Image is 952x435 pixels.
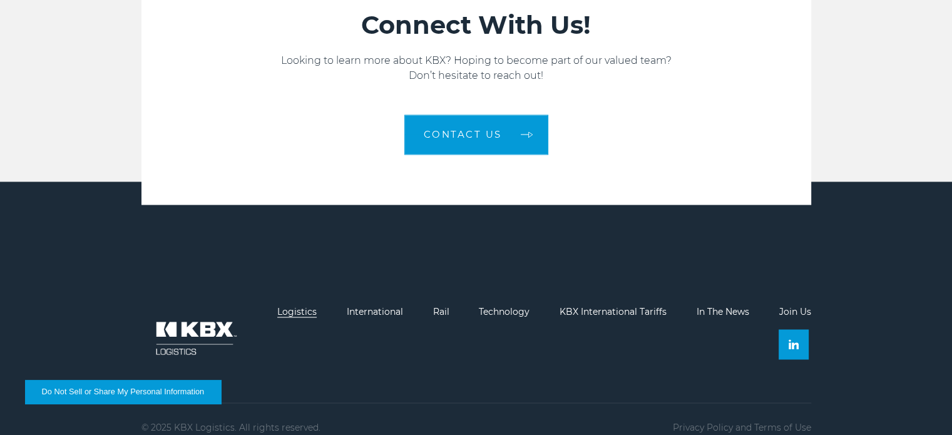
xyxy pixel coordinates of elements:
a: Logistics [277,306,317,317]
a: Technology [479,306,530,317]
a: KBX International Tariffs [560,306,667,317]
a: Contact us arrow arrow [404,115,548,155]
h2: Connect With Us! [141,9,811,41]
p: Looking to learn more about KBX? Hoping to become part of our valued team? Don’t hesitate to reac... [141,53,811,83]
a: Join Us [779,306,811,317]
button: Do Not Sell or Share My Personal Information [25,380,221,404]
p: © 2025 KBX Logistics. All rights reserved. [141,422,320,432]
img: kbx logo [141,307,248,369]
span: and [735,421,752,432]
a: Privacy Policy [673,421,733,432]
span: Contact us [424,130,502,139]
a: Rail [433,306,449,317]
a: International [347,306,403,317]
a: In The News [697,306,749,317]
img: Linkedin [789,339,799,349]
a: Terms of Use [754,421,811,432]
